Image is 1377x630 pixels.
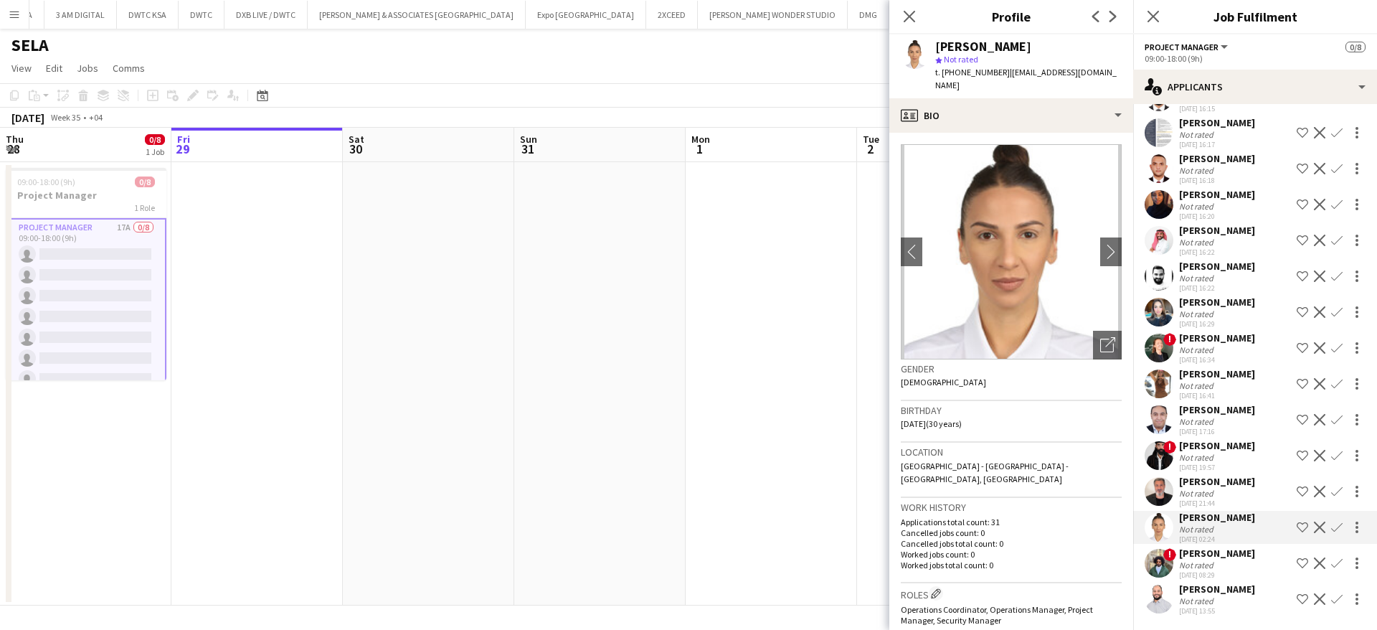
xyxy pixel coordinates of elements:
div: Not rated [1179,488,1216,499]
span: Fri [177,133,190,146]
div: [DATE] 16:20 [1179,212,1255,221]
span: 31 [518,141,537,157]
span: [GEOGRAPHIC_DATA] - [GEOGRAPHIC_DATA] - [GEOGRAPHIC_DATA], [GEOGRAPHIC_DATA] [901,461,1069,484]
button: DWTC [179,1,224,29]
span: [DATE] (30 years) [901,418,962,429]
div: Not rated [1179,380,1216,391]
span: Thu [6,133,24,146]
span: 1 Role [134,202,155,213]
div: [DATE] 21:44 [1179,499,1255,508]
button: DMG [848,1,889,29]
a: Comms [107,59,151,77]
div: [PERSON_NAME] [1179,511,1255,524]
div: [DATE] 13:55 [1179,606,1255,616]
span: Jobs [77,62,98,75]
div: Open photos pop-in [1093,331,1122,359]
span: 30 [346,141,364,157]
app-job-card: 09:00-18:00 (9h)0/8Project Manager1 RoleProject Manager17A0/809:00-18:00 (9h) [6,168,166,380]
h1: SELA [11,34,49,56]
div: [DATE] 08:29 [1179,570,1255,580]
span: 2 [861,141,879,157]
div: [DATE] 16:29 [1179,319,1255,329]
span: Not rated [944,54,978,65]
a: Jobs [71,59,104,77]
span: | [EMAIL_ADDRESS][DOMAIN_NAME] [935,67,1117,90]
span: 1 [689,141,710,157]
div: [PERSON_NAME] [1179,367,1255,380]
div: Not rated [1179,129,1216,140]
span: Tue [863,133,879,146]
span: ! [1163,333,1176,346]
div: [DATE] 19:57 [1179,463,1255,472]
div: [DATE] 16:34 [1179,355,1255,365]
div: [DATE] 16:17 [1179,140,1255,149]
span: 0/8 [145,134,165,145]
span: Week 35 [47,112,83,123]
div: 1 Job [146,146,164,157]
div: 09:00-18:00 (9h) [1145,53,1366,64]
span: Comms [113,62,145,75]
div: [DATE] 16:15 [1179,104,1255,113]
div: +04 [89,112,103,123]
div: Not rated [1179,165,1216,176]
div: [PERSON_NAME] [1179,260,1255,273]
div: Not rated [1179,560,1216,570]
img: Crew avatar or photo [901,144,1122,359]
div: Not rated [1179,524,1216,535]
div: [PERSON_NAME] [1179,116,1255,129]
span: Sun [520,133,537,146]
div: [PERSON_NAME] [1179,475,1255,488]
span: 09:00-18:00 (9h) [17,177,75,187]
div: Not rated [1179,452,1216,463]
span: 0/8 [1345,42,1366,52]
h3: Roles [901,586,1122,601]
h3: Work history [901,501,1122,514]
p: Cancelled jobs total count: 0 [901,538,1122,549]
div: [DATE] [11,111,44,125]
div: [PERSON_NAME] [1179,547,1255,560]
button: [PERSON_NAME] & ASSOCIATES [GEOGRAPHIC_DATA] [308,1,526,29]
div: Bio [889,98,1133,133]
app-card-role: Project Manager17A0/809:00-18:00 (9h) [6,218,166,415]
button: [PERSON_NAME] WONDER STUDIO [698,1,848,29]
div: [PERSON_NAME] [935,40,1031,53]
span: Operations Coordinator, Operations Manager, Project Manager, Security Manager [901,604,1093,626]
span: t. [PHONE_NUMBER] [935,67,1010,77]
div: [PERSON_NAME] [1179,439,1255,452]
h3: Job Fulfilment [1133,7,1377,26]
p: Worked jobs count: 0 [901,549,1122,560]
a: View [6,59,37,77]
span: Mon [691,133,710,146]
button: Project Manager [1145,42,1230,52]
span: [DEMOGRAPHIC_DATA] [901,377,986,387]
span: Sat [349,133,364,146]
div: [PERSON_NAME] [1179,332,1255,344]
div: Not rated [1179,416,1216,427]
h3: Profile [889,7,1133,26]
span: 28 [4,141,24,157]
button: DWTC KSA [117,1,179,29]
span: ! [1163,441,1176,453]
div: [DATE] 02:24 [1179,535,1255,544]
div: [DATE] 16:41 [1179,391,1255,400]
div: [PERSON_NAME] [1179,296,1255,309]
span: ! [1163,548,1176,561]
div: Not rated [1179,201,1216,212]
div: [DATE] 16:22 [1179,248,1255,257]
div: [PERSON_NAME] [1179,583,1255,596]
button: 2XCEED [646,1,698,29]
span: View [11,62,32,75]
div: Not rated [1179,237,1216,248]
h3: Location [901,446,1122,459]
p: Applications total count: 31 [901,517,1122,527]
span: Edit [46,62,62,75]
div: Not rated [1179,344,1216,355]
div: [PERSON_NAME] [1179,152,1255,165]
span: Project Manager [1145,42,1219,52]
div: [DATE] 16:22 [1179,283,1255,293]
a: Edit [40,59,68,77]
div: [DATE] 16:18 [1179,176,1255,185]
div: [PERSON_NAME] [1179,403,1255,416]
button: 3 AM DIGITAL [44,1,117,29]
h3: Project Manager [6,189,166,202]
